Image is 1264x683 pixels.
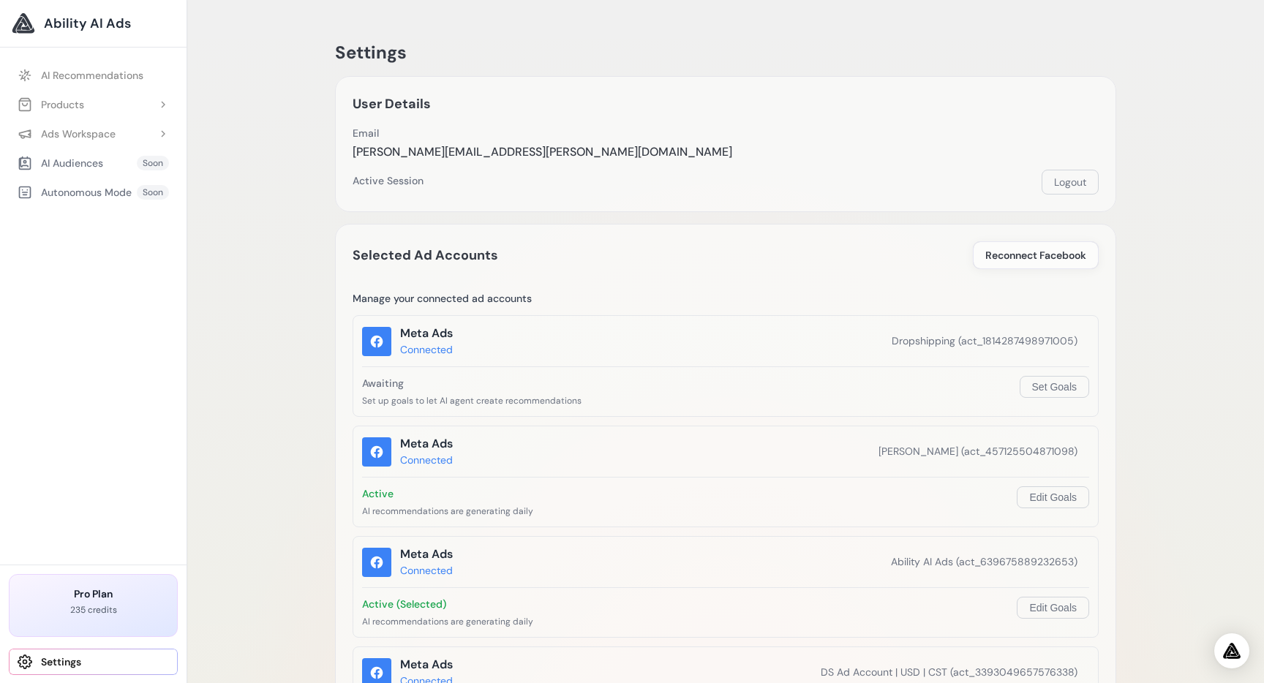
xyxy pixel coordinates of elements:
button: Reconnect Facebook [973,241,1099,269]
button: Products [9,91,178,118]
a: AI Recommendations [9,62,178,88]
span: Reconnect Facebook [985,248,1086,263]
p: 235 credits [21,604,165,616]
button: Logout [1042,170,1099,195]
h2: Selected Ad Accounts [353,245,498,265]
span: Ability AI Ads [44,13,131,34]
div: Active Session [353,173,424,188]
a: Settings [9,649,178,675]
div: Email [353,126,732,140]
div: [PERSON_NAME][EMAIL_ADDRESS][PERSON_NAME][DOMAIN_NAME] [353,143,732,161]
h1: Settings [335,41,1116,64]
div: Autonomous Mode [18,185,132,200]
span: Soon [137,185,169,200]
div: AI Audiences [18,156,103,170]
a: Ability AI Ads [12,12,175,35]
div: Ads Workspace [18,127,116,141]
h2: User Details [353,94,431,114]
h3: Pro Plan [21,586,165,601]
span: Soon [137,156,169,170]
div: Open Intercom Messenger [1214,633,1249,668]
button: Ads Workspace [9,121,178,147]
div: Products [18,97,84,112]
